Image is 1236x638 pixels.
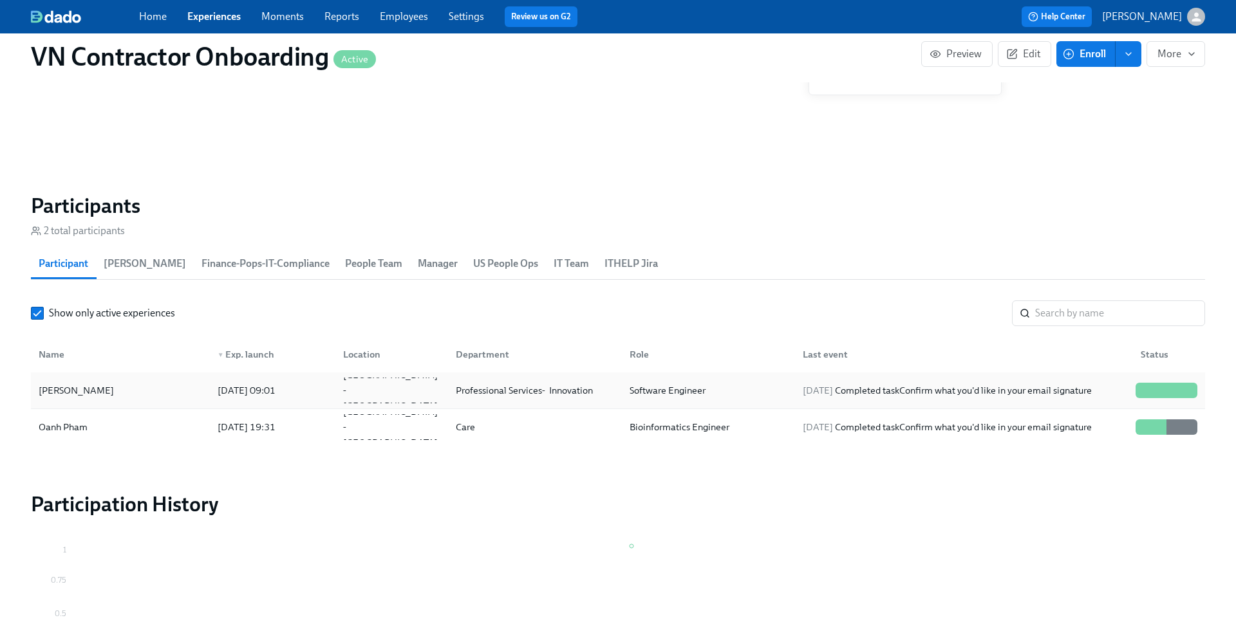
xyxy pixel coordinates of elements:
span: Finance-Pops-IT-Compliance [201,255,330,273]
img: dado [31,10,81,23]
span: Preview [932,48,982,60]
div: Name [33,347,207,362]
span: Active [333,55,376,64]
span: Edit [1009,48,1040,60]
button: Edit [998,41,1051,67]
span: [DATE] [803,421,833,433]
div: [GEOGRAPHIC_DATA] - [GEOGRAPHIC_DATA] [338,367,445,414]
button: Preview [921,41,993,67]
div: Software Engineer [624,383,793,398]
span: More [1157,48,1194,60]
span: [DATE] [803,385,833,396]
div: Status [1130,342,1203,367]
button: enroll [1116,41,1141,67]
span: Show only active experiences [49,306,175,320]
button: [PERSON_NAME] [1102,8,1205,26]
div: Care [451,419,619,435]
h2: Participants [31,193,1205,219]
div: Last event [792,342,1130,367]
span: ITHELP Jira [604,255,658,273]
div: [PERSON_NAME][DATE] 09:01[GEOGRAPHIC_DATA] - [GEOGRAPHIC_DATA]Professional Services- InnovationSo... [31,372,1205,409]
div: Oanh Pham [33,419,207,435]
a: Moments [261,10,304,23]
button: Enroll [1056,41,1116,67]
div: Name [33,342,207,367]
h2: Participation History [31,491,1205,517]
div: Status [1136,347,1203,362]
a: Settings [449,10,484,23]
span: Enroll [1065,48,1106,60]
h1: VN Contractor Onboarding [31,41,376,72]
a: Review us on G2 [511,10,571,23]
div: [DATE] 19:31 [212,419,333,435]
div: Location [333,342,445,367]
button: Help Center [1022,6,1092,27]
div: [GEOGRAPHIC_DATA] - [GEOGRAPHIC_DATA] [338,404,445,450]
a: Home [139,10,167,23]
span: ▼ [218,352,224,358]
div: Professional Services- Innovation [451,383,619,398]
div: Oanh Pham[DATE] 19:31[GEOGRAPHIC_DATA] - [GEOGRAPHIC_DATA]CareBioinformatics Engineer[DATE] Compl... [31,409,1205,445]
div: Completed task Confirm what you'd like in your email signature [798,419,1130,435]
span: IT Team [554,255,589,273]
div: Location [338,347,445,362]
div: Last event [798,347,1130,362]
div: Completed task Confirm what you'd like in your email signature [798,383,1130,398]
a: Reports [324,10,359,23]
a: dado [31,10,139,23]
div: [DATE] 09:01 [212,383,281,398]
button: Review us on G2 [505,6,577,27]
p: [PERSON_NAME] [1102,10,1182,24]
div: ▼Exp. launch [207,342,333,367]
span: [PERSON_NAME] [104,255,186,273]
span: US People Ops [473,255,538,273]
span: People Team [345,255,402,273]
div: Role [619,342,793,367]
a: Experiences [187,10,241,23]
div: [PERSON_NAME] [33,383,207,398]
div: Department [445,342,619,367]
div: Exp. launch [212,347,333,362]
span: Manager [418,255,458,273]
tspan: 0.5 [55,609,66,618]
input: Search by name [1035,300,1205,326]
tspan: 1 [63,545,66,554]
a: Employees [380,10,428,23]
div: Bioinformatics Engineer [624,419,793,435]
span: Participant [39,255,88,273]
div: Role [624,347,793,362]
div: 2 total participants [31,224,125,238]
span: Help Center [1028,10,1085,23]
tspan: 0.75 [51,576,66,585]
button: More [1147,41,1205,67]
div: Department [451,347,619,362]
